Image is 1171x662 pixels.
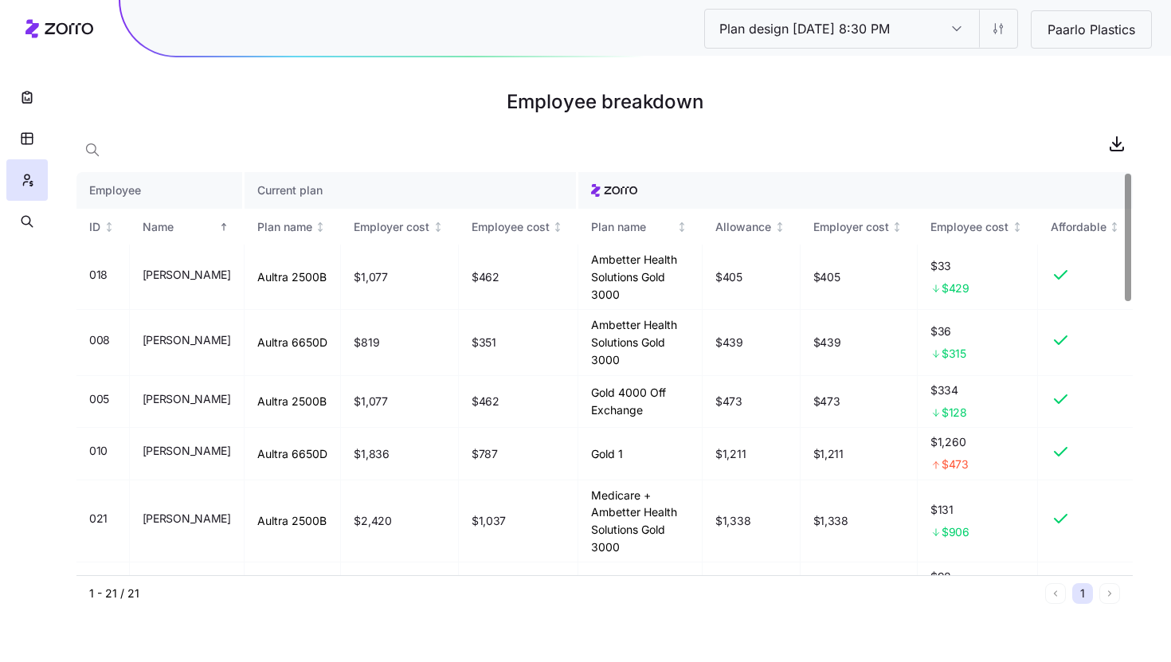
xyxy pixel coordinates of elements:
th: Employee costNot sorted [918,209,1038,245]
div: Not sorted [891,221,903,233]
span: $1,836 [354,446,389,462]
td: Aultra 2500B [245,245,342,310]
span: $315 [942,346,966,362]
div: Allowance [715,218,771,236]
span: $1,211 [715,446,746,462]
span: $1,338 [715,513,750,529]
span: $906 [942,524,969,540]
div: Plan name [591,218,673,236]
div: Affordable [1051,218,1106,236]
span: $439 [813,335,841,351]
div: Employee cost [472,218,550,236]
span: [PERSON_NAME] [143,511,231,527]
span: $405 [813,269,840,285]
td: Gold 1 [578,562,703,615]
span: [PERSON_NAME] [143,443,231,459]
span: $429 [942,280,969,296]
span: $1,077 [354,269,387,285]
div: Not sorted [552,221,563,233]
div: Name [143,218,216,236]
div: Sorted ascending [218,221,229,233]
div: Employer cost [813,218,889,236]
div: Not sorted [104,221,115,233]
span: $98 [930,569,1024,585]
div: Not sorted [1109,221,1120,233]
span: $819 [354,335,379,351]
h1: Employee breakdown [76,83,1133,121]
th: Plan nameNot sorted [245,209,342,245]
th: AllowanceNot sorted [703,209,801,245]
span: $33 [930,258,1024,274]
span: $128 [942,405,967,421]
span: $787 [472,446,498,462]
div: Not sorted [774,221,785,233]
td: Aultra 6650D [245,310,342,375]
th: Employee [76,172,245,209]
div: Plan name [257,218,312,236]
td: Gold 4000 Off Exchange [578,376,703,429]
span: $473 [715,394,742,409]
span: Paarlo Plastics [1035,20,1148,40]
span: $131 [930,502,1024,518]
div: 1 - 21 / 21 [89,586,1039,601]
span: $473 [813,394,840,409]
span: 005 [89,391,109,407]
span: [PERSON_NAME] [143,332,231,348]
th: Plan nameNot sorted [578,209,703,245]
button: 1 [1072,583,1093,604]
span: $1,211 [813,446,844,462]
th: Current plan [245,172,579,209]
button: Next page [1099,583,1120,604]
th: Employer costNot sorted [341,209,459,245]
span: $1,260 [930,434,1024,450]
div: Not sorted [433,221,444,233]
span: [PERSON_NAME] [143,267,231,283]
button: Settings [979,10,1017,48]
td: Ambetter Health Solutions Gold 3000 [578,310,703,375]
span: $36 [930,323,1024,339]
span: $405 [715,269,742,285]
span: $1,037 [472,513,506,529]
span: 008 [89,332,110,348]
span: $473 [942,456,969,472]
td: Aultra 6650D [245,562,342,615]
th: NameSorted ascending [130,209,245,245]
span: $439 [715,335,743,351]
th: Employer costNot sorted [801,209,918,245]
td: Aultra 2500B [245,480,342,563]
div: ID [89,218,100,236]
th: Employee costNot sorted [459,209,579,245]
span: 018 [89,267,108,283]
span: $462 [472,269,499,285]
td: Aultra 2500B [245,376,342,429]
span: $462 [472,394,499,409]
div: Employee cost [930,218,1008,236]
td: Aultra 6650D [245,428,342,480]
span: $2,420 [354,513,391,529]
span: $351 [472,335,496,351]
div: Employer cost [354,218,429,236]
span: $334 [930,382,1024,398]
th: IDNot sorted [76,209,130,245]
div: Not sorted [1012,221,1023,233]
span: $1,077 [354,394,387,409]
th: AffordableNot sorted [1038,209,1134,245]
span: 021 [89,511,108,527]
td: Medicare + Ambetter Health Solutions Gold 3000 [578,480,703,563]
button: Previous page [1045,583,1066,604]
td: Gold 1 [578,428,703,480]
span: 010 [89,443,108,459]
div: Not sorted [676,221,687,233]
span: [PERSON_NAME] [143,391,231,407]
div: Not sorted [315,221,326,233]
td: Ambetter Health Solutions Gold 3000 [578,245,703,310]
span: $1,338 [813,513,848,529]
